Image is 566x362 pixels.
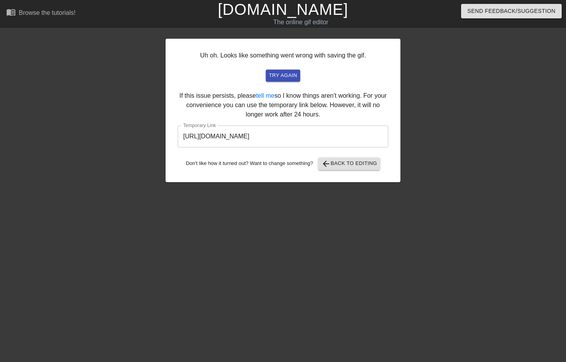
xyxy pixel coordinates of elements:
[6,7,16,17] span: menu_book
[256,92,274,99] a: tell me
[166,39,400,182] div: Uh oh. Looks like something went wrong with saving the gif. If this issue persists, please so I k...
[467,6,555,16] span: Send Feedback/Suggestion
[266,70,300,82] button: try again
[318,158,380,170] button: Back to Editing
[269,71,297,80] span: try again
[321,159,377,168] span: Back to Editing
[218,1,348,18] a: [DOMAIN_NAME]
[19,9,76,16] div: Browse the tutorials!
[461,4,562,18] button: Send Feedback/Suggestion
[321,159,331,168] span: arrow_back
[6,7,76,20] a: Browse the tutorials!
[178,125,388,147] input: bare
[178,158,388,170] div: Don't like how it turned out? Want to change something?
[193,18,409,27] div: The online gif editor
